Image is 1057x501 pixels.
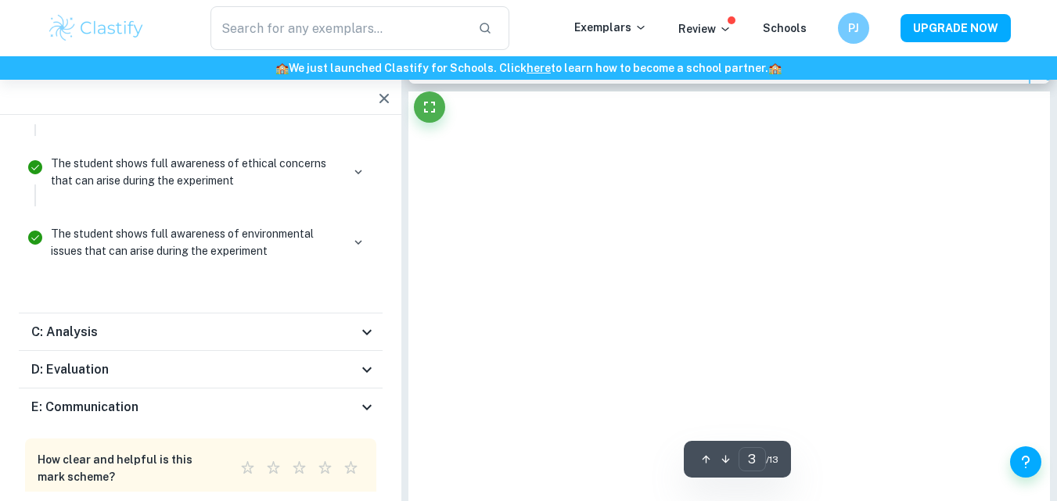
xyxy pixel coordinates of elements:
span: 🏫 [768,62,782,74]
svg: Correct [26,228,45,247]
h6: We just launched Clastify for Schools. Click to learn how to become a school partner. [3,59,1054,77]
div: C: Analysis [19,313,383,351]
svg: Correct [26,158,45,177]
div: D: Evaluation [19,351,383,388]
a: here [527,62,551,74]
button: UPGRADE NOW [901,14,1011,42]
img: Clastify logo [47,13,146,44]
input: Search for any exemplars... [210,6,466,50]
button: Help and Feedback [1010,446,1041,478]
span: / 13 [766,453,778,467]
h6: C: Analysis [31,323,98,342]
a: Schools [763,22,807,34]
h6: E: Communication [31,398,138,417]
button: Fullscreen [414,91,445,123]
p: Exemplars [574,19,647,36]
p: Review [678,20,732,38]
h6: PJ [844,20,862,37]
h6: D: Evaluation [31,360,109,379]
p: The student shows full awareness of ethical concerns that can arise during the experiment [51,155,341,189]
div: E: Communication [19,388,383,426]
p: The student shows full awareness of environmental issues that can arise during the experiment [51,225,341,259]
span: 🏫 [275,62,289,74]
h6: How clear and helpful is this mark scheme? [38,451,216,485]
button: PJ [838,13,869,44]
